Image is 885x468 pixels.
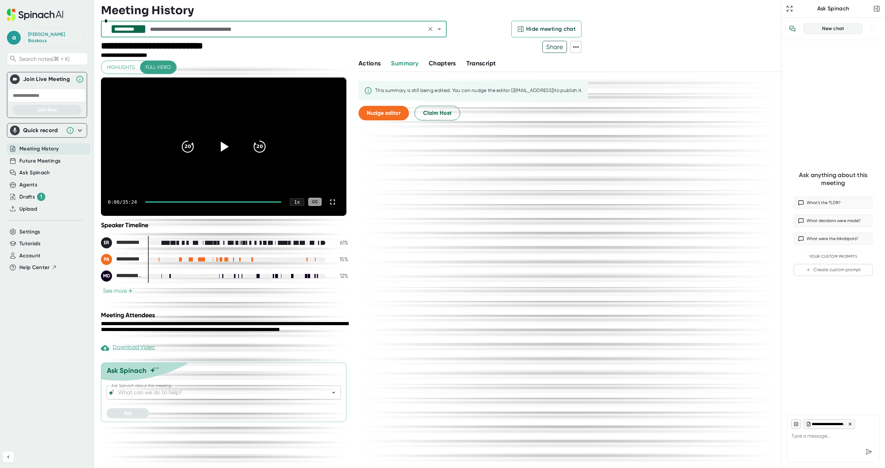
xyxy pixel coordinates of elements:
button: Ask Spinach [19,169,50,177]
div: Evan Reiser [101,237,142,248]
div: MD [101,270,112,282]
div: Your Custom Prompts [794,254,873,259]
button: Open [329,388,338,397]
div: Download Video [101,344,155,352]
div: Ask Spinach [107,366,147,375]
div: Michael DeCesare [101,270,142,282]
div: Join Live MeetingJoin Live Meeting [10,72,84,86]
div: PA [101,254,112,265]
div: New chat [808,26,858,32]
div: 1 x [290,198,304,206]
button: Settings [19,228,40,236]
button: Summary [391,59,418,68]
button: Transcript [466,59,496,68]
span: Share [543,41,567,53]
button: Chapters [429,59,456,68]
span: Chapters [429,59,456,67]
h3: Meeting History [101,4,194,17]
button: Ask [106,408,149,418]
button: Share [542,41,567,53]
div: Speaker Timeline [101,221,348,229]
button: Agents [19,181,37,189]
div: 61 % [331,239,348,246]
div: Ask anything about this meeting [794,171,873,187]
span: Full video [146,63,171,72]
span: Hide meeting chat [526,25,576,33]
button: Collapse sidebar [3,451,14,462]
input: What can we do to help? [117,388,318,397]
button: What were the blindspots? [794,232,873,245]
button: Close conversation sidebar [872,4,882,13]
button: Upload [19,205,37,213]
span: Join Now [37,107,57,113]
div: Pedro Abreu [101,254,142,265]
span: Claim Host [423,109,451,117]
button: Claim Host [414,106,460,120]
div: Quick record [23,127,63,134]
div: This summary is still being edited. You can nudge the editor ([EMAIL_ADDRESS]) to publish it. [375,88,583,94]
span: Summary [391,59,418,67]
button: What’s the TLDR? [794,196,873,209]
span: + [128,288,133,294]
span: a [7,31,21,45]
button: Tutorials [19,240,40,248]
button: Open [435,24,444,34]
button: Full video [140,61,176,74]
div: Ask Spinach [794,5,872,12]
div: Join Live Meeting [23,76,72,83]
span: Search notes (⌘ + K) [19,56,86,62]
button: Drafts 1 [19,193,45,201]
button: Highlights [101,61,140,74]
button: Nudge editor [358,106,409,120]
div: 12 % [331,273,348,279]
button: Clear [426,24,435,34]
div: Drafts [19,193,45,201]
button: Create custom prompt [794,264,873,276]
div: Quick record [10,123,84,137]
img: Join Live Meeting [11,76,18,83]
button: Account [19,252,40,260]
button: Future Meetings [19,157,60,165]
button: View conversation history [785,22,799,36]
span: Nudge editor [367,110,401,116]
span: Ask [124,410,132,416]
div: 15 % [331,256,348,263]
button: Help Center [19,264,57,272]
div: 0:00 / 35:24 [108,199,137,205]
span: Transcript [466,59,496,67]
div: Send message [863,446,875,458]
span: Highlights [107,63,135,72]
span: Actions [358,59,381,67]
div: Meeting Attendees [101,311,350,319]
span: Help Center [19,264,50,272]
button: Meeting History [19,145,59,153]
div: Aristotle Baskous [28,31,80,44]
div: CC [308,198,322,206]
button: Hide meeting chat [511,21,581,37]
button: Join Now [13,105,81,115]
div: ER [101,237,112,248]
button: What decisions were made? [794,214,873,227]
button: Expand to Ask Spinach page [785,4,794,13]
button: See more+ [101,287,135,294]
button: Actions [358,59,381,68]
div: 1 [37,193,45,201]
